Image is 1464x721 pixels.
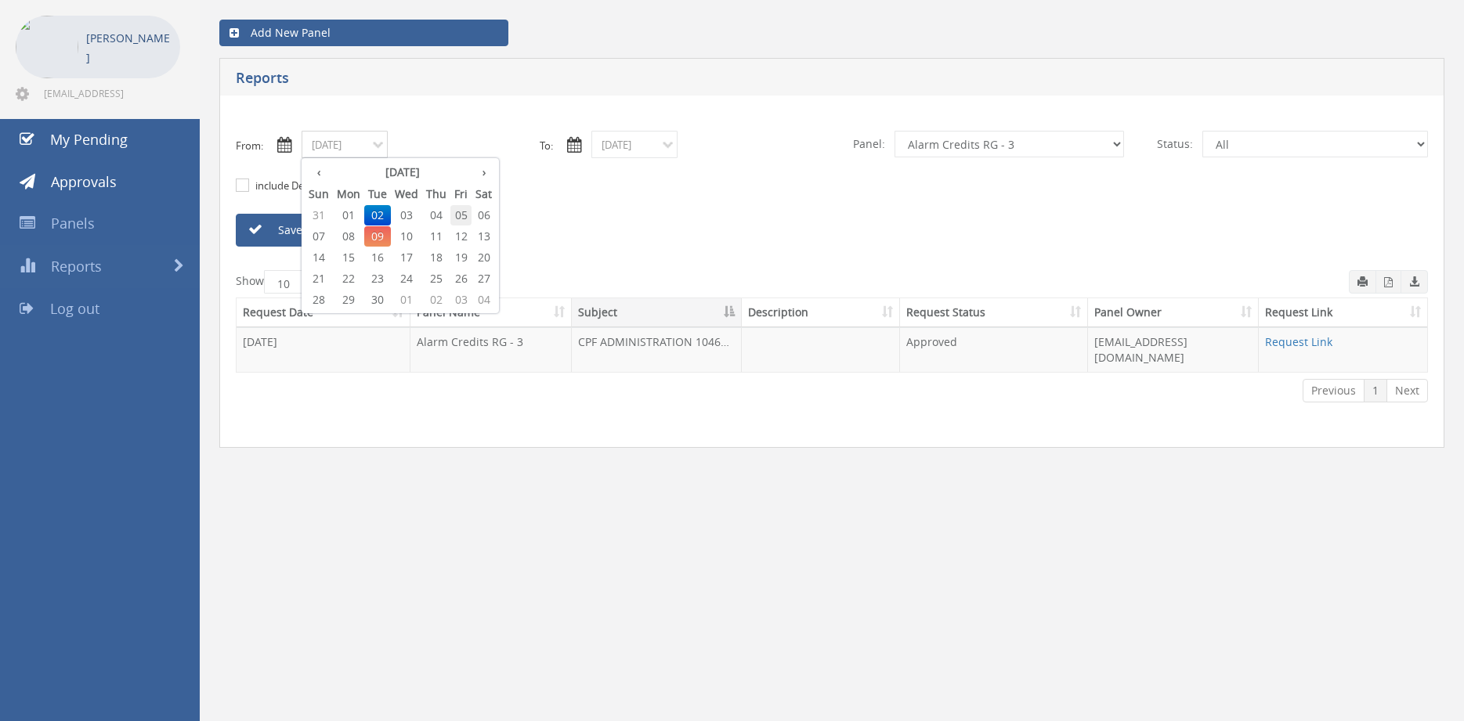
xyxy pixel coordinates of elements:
span: 27 [472,269,496,289]
th: Tue [364,183,391,205]
span: 29 [333,290,364,310]
span: [EMAIL_ADDRESS][DOMAIN_NAME] [44,87,177,99]
span: Reports [51,257,102,276]
span: 21 [305,269,333,289]
span: 11 [422,226,450,247]
span: 09 [364,226,391,247]
p: [PERSON_NAME] [86,28,172,67]
span: 26 [450,269,472,289]
span: 02 [364,205,391,225]
a: Save [236,214,416,247]
a: Request Link [1265,334,1332,349]
span: 10 [391,226,422,247]
th: [DATE] [333,161,472,183]
label: To: [540,139,553,153]
span: My Pending [50,130,128,149]
th: Mon [333,183,364,205]
td: CPF ADMINISTRATION 1046380-D01 $396.00 [572,327,742,372]
span: 13 [472,226,496,247]
select: Showentries [264,270,323,294]
th: Request Link: activate to sort column ascending [1259,298,1427,327]
span: Panels [51,214,95,233]
span: Panel: [844,131,895,157]
h5: Reports [236,70,1073,90]
th: Fri [450,183,472,205]
th: Description: activate to sort column ascending [742,298,900,327]
span: 23 [364,269,391,289]
th: Wed [391,183,422,205]
a: Next [1386,379,1428,402]
span: 18 [422,247,450,268]
a: Previous [1303,379,1365,402]
span: 01 [391,290,422,310]
span: 28 [305,290,333,310]
a: Add New Panel [219,20,508,46]
a: 1 [1364,379,1387,402]
span: 07 [305,226,333,247]
span: 06 [472,205,496,225]
label: Show entries [236,270,360,294]
th: Request Status: activate to sort column ascending [900,298,1088,327]
span: 17 [391,247,422,268]
span: 04 [472,290,496,310]
span: 02 [422,290,450,310]
span: 25 [422,269,450,289]
td: [DATE] [237,327,410,372]
span: 03 [450,290,472,310]
span: 12 [450,226,472,247]
td: Approved [900,327,1088,372]
th: Sun [305,183,333,205]
span: 30 [364,290,391,310]
span: Approvals [51,172,117,191]
th: Request Date: activate to sort column ascending [237,298,410,327]
span: 20 [472,247,496,268]
span: 16 [364,247,391,268]
th: ‹ [305,161,333,183]
th: Sat [472,183,496,205]
th: Panel Owner: activate to sort column ascending [1088,298,1260,327]
td: [EMAIL_ADDRESS][DOMAIN_NAME] [1088,327,1260,372]
span: 05 [450,205,472,225]
span: 31 [305,205,333,225]
th: › [472,161,496,183]
span: 19 [450,247,472,268]
span: 08 [333,226,364,247]
span: 24 [391,269,422,289]
th: Subject: activate to sort column descending [572,298,742,327]
span: 01 [333,205,364,225]
label: From: [236,139,263,153]
span: 14 [305,247,333,268]
span: 04 [422,205,450,225]
span: Log out [50,299,99,318]
label: include Description [251,178,345,194]
span: 15 [333,247,364,268]
th: Thu [422,183,450,205]
td: Alarm Credits RG - 3 [410,327,572,372]
span: 03 [391,205,422,225]
span: 22 [333,269,364,289]
span: Status: [1148,131,1202,157]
